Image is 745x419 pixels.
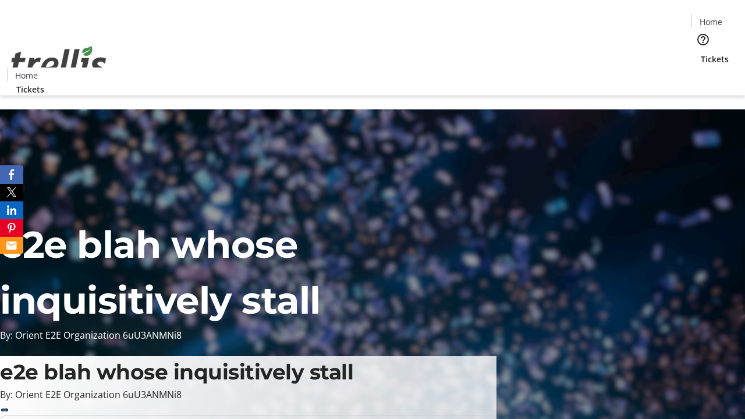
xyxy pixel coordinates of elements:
a: Home [692,16,729,28]
span: Tickets [16,83,44,95]
a: Home [8,69,45,81]
button: Cart [691,65,715,88]
a: Tickets [7,83,54,95]
a: Tickets [691,53,738,65]
span: Home [700,16,722,28]
button: Help [691,28,715,51]
span: Home [15,69,38,81]
span: Tickets [701,53,729,65]
img: Orient E2E Organization 6uU3ANMNi8's Logo [7,33,111,91]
